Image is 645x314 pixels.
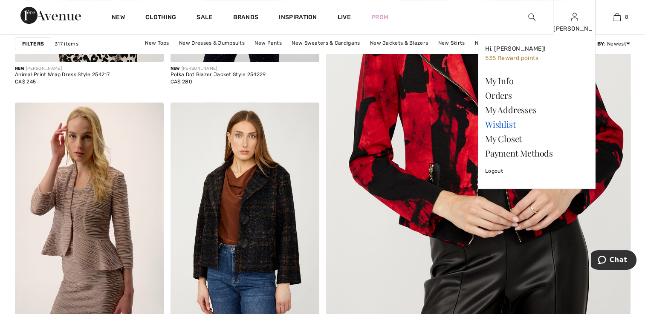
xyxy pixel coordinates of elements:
a: New Tops [141,37,173,49]
a: New Jackets & Blazers [366,37,432,49]
span: 317 items [55,40,78,48]
a: Wishlist [485,117,588,131]
a: My Addresses [485,103,588,117]
a: Payment Methods [485,146,588,160]
img: My Info [571,12,578,22]
a: Prom [371,13,388,22]
a: New Dresses & Jumpsuits [175,37,249,49]
div: Animal Print Wrap Dress Style 254217 [15,72,110,78]
a: New Pants [250,37,286,49]
img: 1ère Avenue [20,7,81,24]
a: 8 [596,12,638,22]
a: My Closet [485,131,588,146]
span: 535 Reward points [485,54,538,62]
img: search the website [528,12,535,22]
a: Sale [197,14,212,23]
span: New [171,66,180,71]
span: Hi, [PERSON_NAME]! [485,45,545,52]
span: Inspiration [279,14,317,23]
div: Polka Dot Blazer Jacket Style 254229 [171,72,266,78]
a: Live [338,13,351,22]
a: Sign In [571,13,578,21]
div: [PERSON_NAME] [171,66,266,72]
div: : Newest [581,40,630,48]
img: My Bag [613,12,621,22]
a: New [112,14,125,23]
div: [PERSON_NAME] [15,66,110,72]
a: Logout [485,160,588,182]
a: New Sweaters & Cardigans [287,37,364,49]
a: Brands [233,14,259,23]
a: New Skirts [434,37,469,49]
a: My Info [485,74,588,88]
iframe: Opens a widget where you can chat to one of our agents [591,250,636,271]
span: 8 [625,13,628,21]
a: Orders [485,88,588,103]
span: New [15,66,24,71]
a: Clothing [145,14,176,23]
div: [PERSON_NAME] [553,24,595,33]
strong: Filters [22,40,44,48]
span: CA$ 245 [15,79,36,85]
a: Hi, [PERSON_NAME]! 535 Reward points [485,41,588,66]
span: CA$ 280 [171,79,192,85]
